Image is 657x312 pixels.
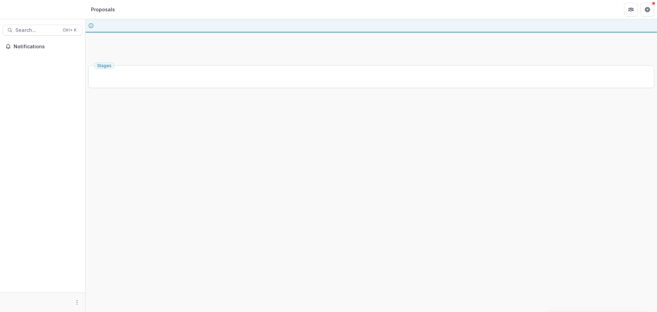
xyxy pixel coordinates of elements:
[88,4,118,14] nav: breadcrumb
[14,44,80,50] span: Notifications
[641,3,654,16] button: Get Help
[73,298,81,307] button: More
[3,41,82,52] button: Notifications
[624,3,638,16] button: Partners
[91,6,115,13] div: Proposals
[61,26,78,34] div: Ctrl + K
[97,63,112,68] span: Stages
[15,27,59,33] span: Search...
[3,25,82,36] button: Search...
